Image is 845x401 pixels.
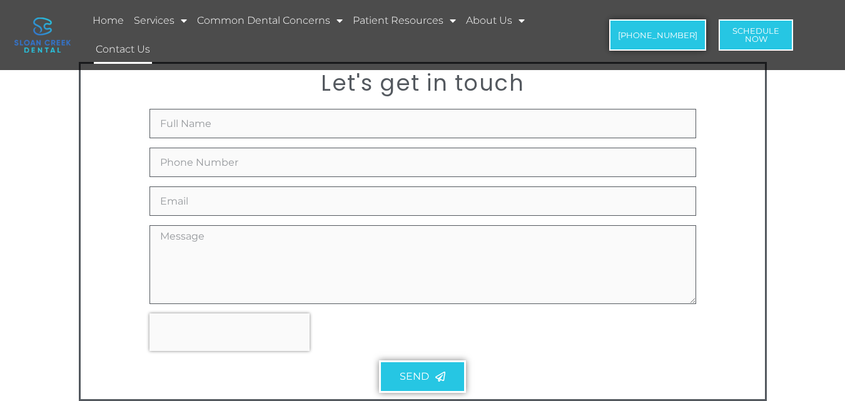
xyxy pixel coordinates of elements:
[732,27,779,43] span: Schedule Now
[149,186,696,216] input: Email
[87,70,759,96] h2: Let's get in touch
[14,18,71,53] img: logo
[400,372,429,382] span: Send
[379,360,466,393] button: Send
[132,6,189,35] a: Services
[91,6,126,35] a: Home
[149,313,310,351] iframe: reCAPTCHA
[719,19,793,51] a: ScheduleNow
[94,35,152,64] a: Contact Us
[609,19,706,51] a: [PHONE_NUMBER]
[91,6,580,64] nav: Menu
[195,6,345,35] a: Common Dental Concerns
[464,6,527,35] a: About Us
[618,31,697,39] span: [PHONE_NUMBER]
[351,6,458,35] a: Patient Resources
[149,148,696,177] input: Only numbers and phone characters (#, -, *, etc) are accepted.
[149,109,696,138] input: Full Name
